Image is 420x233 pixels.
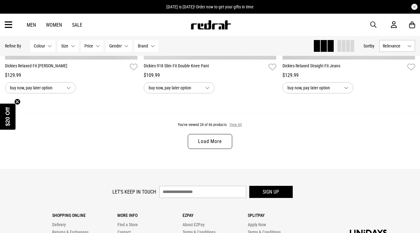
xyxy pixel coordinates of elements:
[10,84,61,92] span: buy now, pay later option
[30,40,55,52] button: Colour
[188,134,232,149] a: Load More
[14,99,20,105] button: Close teaser
[190,20,231,29] img: Redrat logo
[52,213,117,218] p: Shopping Online
[34,43,45,48] span: Colour
[5,72,138,79] div: $129.99
[106,40,132,52] button: Gender
[144,63,266,72] a: Dickies 918 Slim Fit Double Knee Pant
[72,22,82,28] a: Sale
[249,186,293,198] button: Sign up
[134,40,158,52] button: Brand
[5,63,127,72] a: Dickies Relaxed Fit [PERSON_NAME]
[364,42,374,50] button: Sortby
[282,63,405,72] a: Dickies Relaxed Straight Fit Jeans
[117,222,138,227] a: Find a Store
[5,82,76,93] button: buy now, pay later option
[61,43,68,48] span: Size
[27,22,36,28] a: Men
[282,72,415,79] div: $129.99
[379,40,415,52] button: Relevance
[144,72,276,79] div: $109.99
[58,40,79,52] button: Size
[117,213,183,218] p: More Info
[166,4,254,9] span: [DATE] is [DATE]! Order now to get your gifts in time
[52,222,66,227] a: Delivery
[84,43,93,48] span: Price
[149,84,200,92] span: buy now, pay later option
[282,82,353,93] button: buy now, pay later option
[5,43,21,48] p: Refine By
[144,82,215,93] button: buy now, pay later option
[46,22,62,28] a: Women
[183,213,248,218] p: Ezpay
[183,222,205,227] a: About EZPay
[383,43,405,48] span: Relevance
[109,43,122,48] span: Gender
[5,107,11,126] span: $20 Off
[248,222,266,227] a: Apply Now
[229,122,242,128] button: View All
[248,213,313,218] p: Splitpay
[5,2,24,21] button: Open LiveChat chat widget
[287,84,339,92] span: buy now, pay later option
[138,43,148,48] span: Brand
[112,189,156,195] label: Let's keep in touch
[81,40,103,52] button: Price
[178,123,227,127] span: You've viewed 24 of 66 products
[370,43,374,48] span: by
